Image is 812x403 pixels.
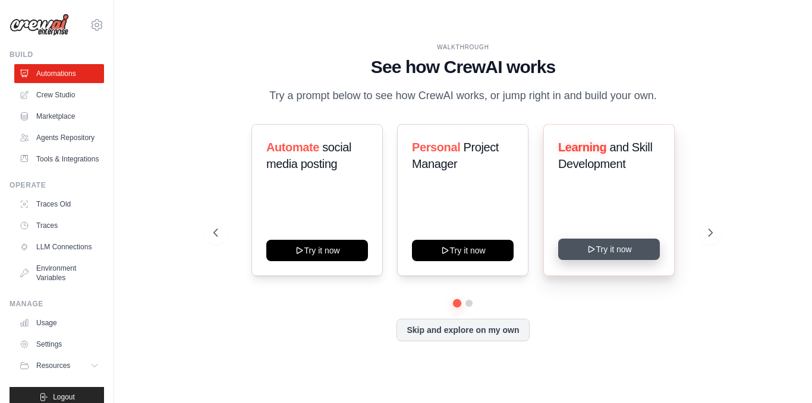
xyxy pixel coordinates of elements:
a: LLM Connections [14,237,104,256]
a: Usage [14,313,104,332]
a: Settings [14,335,104,354]
a: Tools & Integrations [14,150,104,169]
a: Automations [14,64,104,83]
button: Try it now [266,240,368,261]
a: Traces Old [14,195,104,214]
a: Environment Variables [14,259,104,287]
span: social media posting [266,141,351,170]
button: Try it now [412,240,514,261]
span: Learning [558,141,606,154]
span: Personal [412,141,460,154]
div: Manage [10,299,104,309]
span: Logout [53,392,75,402]
button: Skip and explore on my own [396,319,529,341]
a: Agents Repository [14,128,104,147]
div: Build [10,50,104,59]
p: Try a prompt below to see how CrewAI works, or jump right in and build your own. [263,87,663,104]
div: Operate [10,180,104,190]
span: Project Manager [412,141,499,170]
img: Logo [10,14,69,36]
span: and Skill Development [558,141,652,170]
span: Resources [36,361,70,370]
a: Traces [14,216,104,235]
div: WALKTHROUGH [213,43,713,52]
a: Crew Studio [14,85,104,104]
button: Try it now [558,239,660,260]
a: Marketplace [14,107,104,126]
span: Automate [266,141,319,154]
h1: See how CrewAI works [213,56,713,78]
button: Resources [14,356,104,375]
